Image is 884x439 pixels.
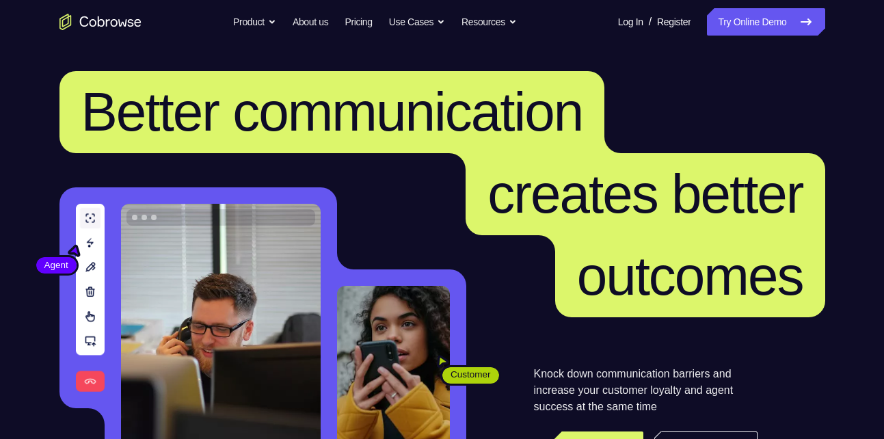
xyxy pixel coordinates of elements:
[707,8,825,36] a: Try Online Demo
[534,366,758,415] p: Knock down communication barriers and increase your customer loyalty and agent success at the sam...
[389,8,445,36] button: Use Cases
[618,8,643,36] a: Log In
[293,8,328,36] a: About us
[657,8,691,36] a: Register
[345,8,372,36] a: Pricing
[59,14,142,30] a: Go to the home page
[233,8,276,36] button: Product
[577,245,803,306] span: outcomes
[487,163,803,224] span: creates better
[81,81,583,142] span: Better communication
[461,8,517,36] button: Resources
[649,14,652,30] span: /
